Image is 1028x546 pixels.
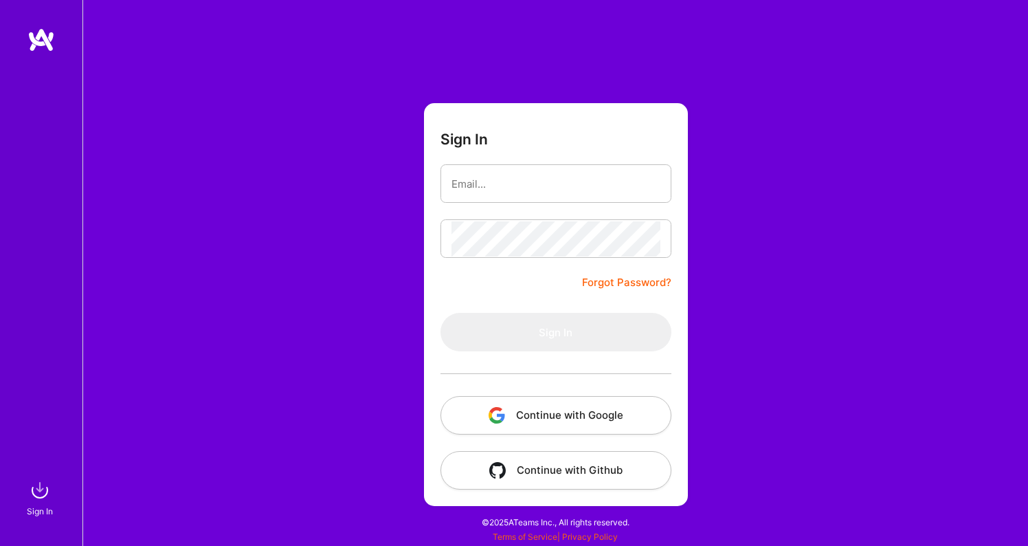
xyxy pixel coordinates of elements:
[493,532,557,542] a: Terms of Service
[451,166,660,201] input: Email...
[26,477,54,504] img: sign in
[29,477,54,518] a: sign inSign In
[27,28,55,52] img: logo
[27,504,53,518] div: Sign In
[440,313,671,351] button: Sign In
[82,505,1028,539] div: © 2025 ATeams Inc., All rights reserved.
[582,274,671,291] a: Forgot Password?
[440,396,671,435] button: Continue with Google
[493,532,618,542] span: |
[440,131,488,148] h3: Sign In
[489,407,505,424] img: icon
[562,532,618,542] a: Privacy Policy
[489,462,506,479] img: icon
[440,451,671,490] button: Continue with Github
